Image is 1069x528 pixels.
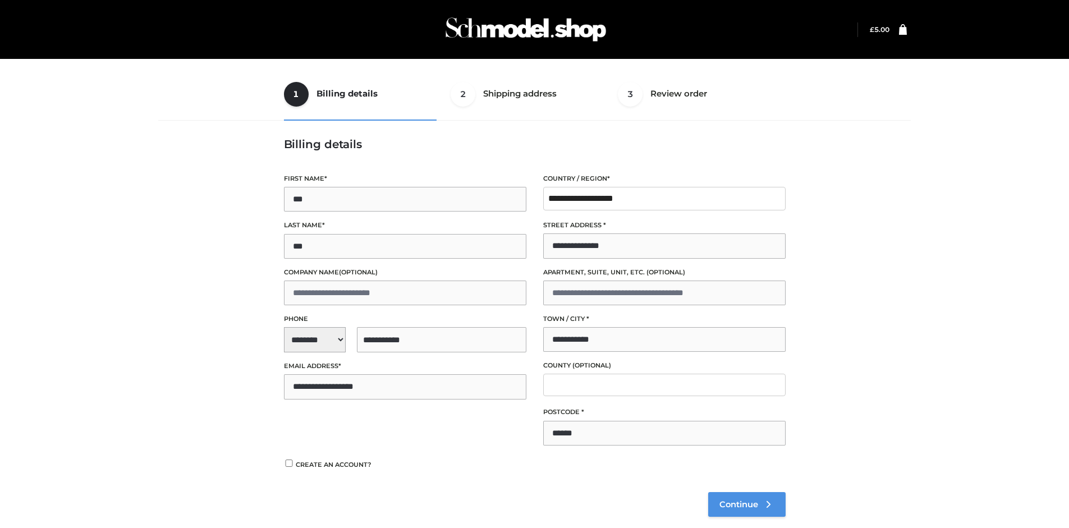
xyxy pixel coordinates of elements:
img: Schmodel Admin 964 [442,7,610,52]
input: Create an account? [284,460,294,467]
label: Last name [284,220,526,231]
span: £ [870,25,874,34]
a: £5.00 [870,25,889,34]
label: Town / City [543,314,786,324]
bdi: 5.00 [870,25,889,34]
span: (optional) [339,268,378,276]
span: (optional) [646,268,685,276]
label: Email address [284,361,526,371]
label: Apartment, suite, unit, etc. [543,267,786,278]
span: Continue [719,499,758,509]
span: Create an account? [296,461,371,469]
a: Continue [708,492,786,517]
label: County [543,360,786,371]
span: (optional) [572,361,611,369]
label: Country / Region [543,173,786,184]
label: Postcode [543,407,786,417]
label: Phone [284,314,526,324]
label: Street address [543,220,786,231]
h3: Billing details [284,137,786,151]
label: First name [284,173,526,184]
label: Company name [284,267,526,278]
